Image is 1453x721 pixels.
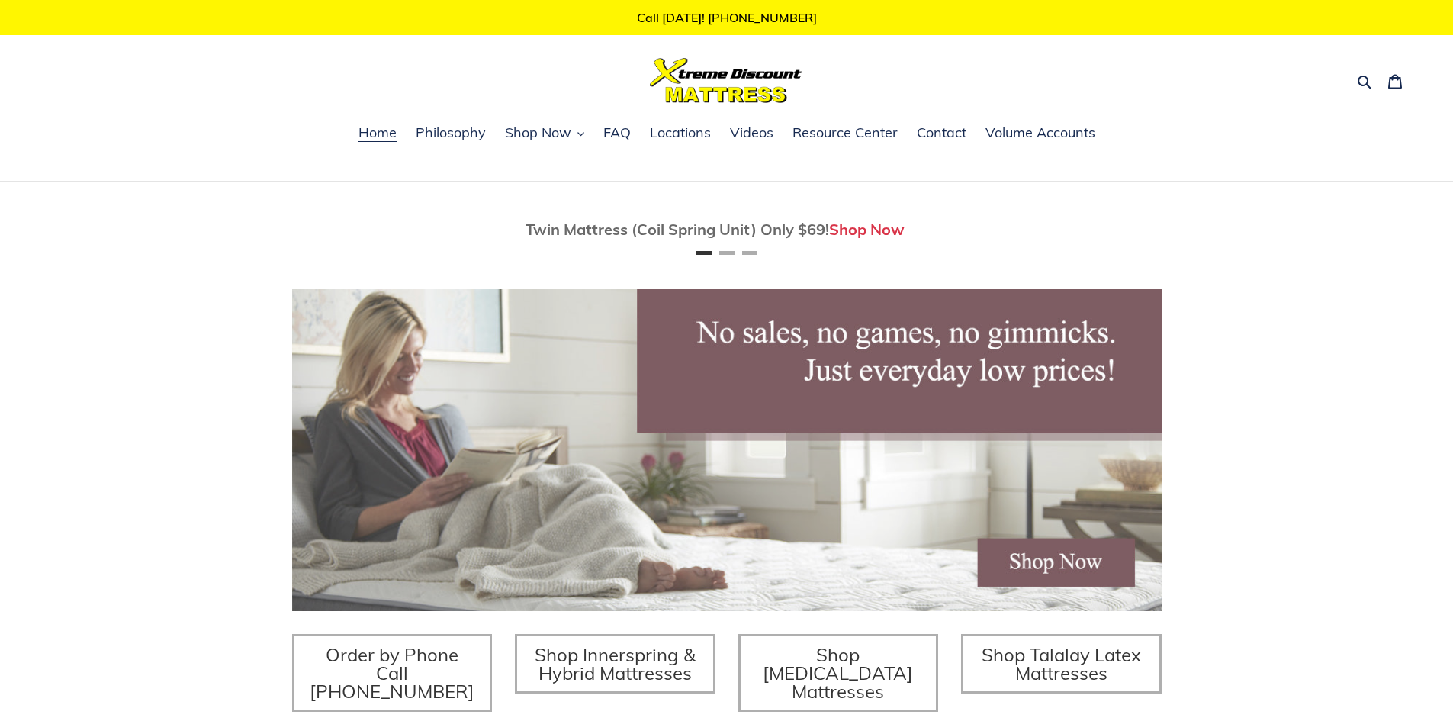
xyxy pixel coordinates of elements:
a: FAQ [596,122,638,145]
a: Resource Center [785,122,905,145]
span: Shop [MEDICAL_DATA] Mattresses [763,643,913,703]
button: Page 3 [742,251,757,255]
span: FAQ [603,124,631,142]
span: Twin Mattress (Coil Spring Unit) Only $69! [526,220,829,239]
span: Philosophy [416,124,486,142]
a: Videos [722,122,781,145]
a: Contact [909,122,974,145]
span: Volume Accounts [985,124,1095,142]
span: Videos [730,124,773,142]
button: Page 1 [696,251,712,255]
button: Shop Now [497,122,592,145]
span: Contact [917,124,966,142]
img: herobannermay2022-1652879215306_1200x.jpg [292,289,1162,611]
a: Volume Accounts [978,122,1103,145]
span: Order by Phone Call [PHONE_NUMBER] [310,643,474,703]
a: Philosophy [408,122,493,145]
span: Shop Innerspring & Hybrid Mattresses [535,643,696,684]
a: Home [351,122,404,145]
span: Home [358,124,397,142]
span: Shop Talalay Latex Mattresses [982,643,1141,684]
span: Locations [650,124,711,142]
img: Xtreme Discount Mattress [650,58,802,103]
span: Shop Now [505,124,571,142]
a: Shop [MEDICAL_DATA] Mattresses [738,634,939,712]
a: Shop Now [829,220,905,239]
a: Shop Innerspring & Hybrid Mattresses [515,634,715,694]
a: Order by Phone Call [PHONE_NUMBER] [292,634,493,712]
button: Page 2 [719,251,735,255]
a: Shop Talalay Latex Mattresses [961,634,1162,694]
a: Locations [642,122,718,145]
span: Resource Center [792,124,898,142]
